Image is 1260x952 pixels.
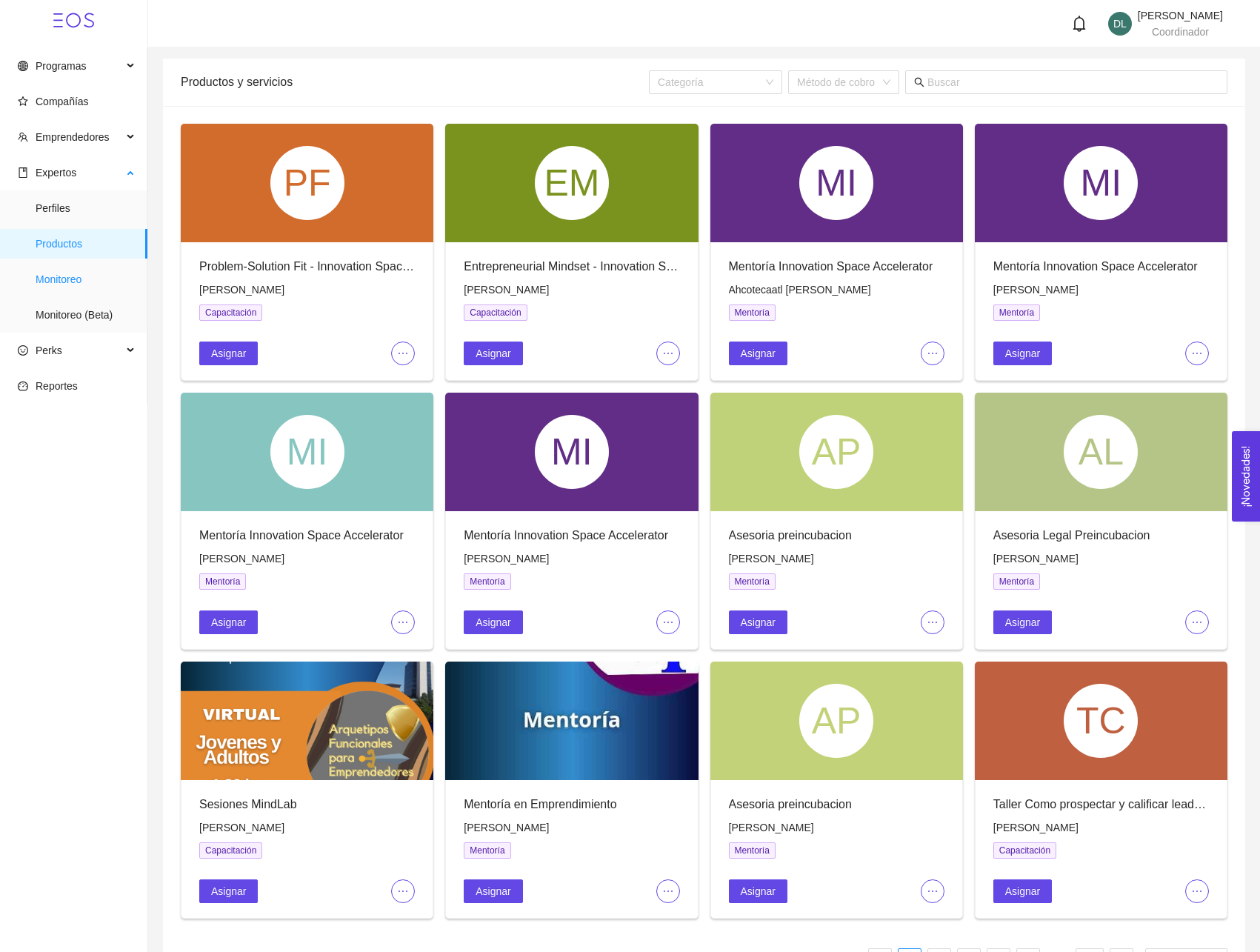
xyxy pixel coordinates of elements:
[199,304,262,321] span: Capacitación
[36,264,136,294] span: Monitoreo
[741,345,776,362] span: Asignar
[656,879,680,903] button: ellipsis
[741,883,776,899] span: Asignar
[729,879,787,903] button: Asignar
[993,842,1056,859] span: Capacitación
[464,526,679,545] div: Mentoría Innovation Space Accelerator
[36,344,62,356] span: Perks
[18,96,28,107] span: star
[921,616,944,628] span: ellipsis
[993,284,1079,296] span: [PERSON_NAME]
[199,553,284,565] span: [PERSON_NAME]
[921,879,944,903] button: ellipsis
[729,284,871,296] span: Ahcotecaatl [PERSON_NAME]
[656,342,680,365] button: ellipsis
[270,415,344,489] div: MI
[464,257,679,276] div: Entrepreneurial Mindset - Innovation Space Accelerator
[1186,347,1208,359] span: ellipsis
[464,822,549,833] span: [PERSON_NAME]
[199,795,415,813] div: Sesiones MindLab
[36,60,86,72] span: Programas
[392,616,414,628] span: ellipsis
[1185,342,1209,365] button: ellipsis
[36,193,136,223] span: Perfiles
[199,257,415,276] div: Problem-Solution Fit - Innovation Space Accelerator
[199,526,415,545] div: Mentoría Innovation Space Accelerator
[464,842,510,859] span: Mentoría
[729,342,787,365] button: Asignar
[464,342,522,365] button: Asignar
[18,167,28,178] span: book
[1005,614,1040,630] span: Asignar
[914,77,924,87] span: search
[921,347,944,359] span: ellipsis
[199,573,246,590] span: Mentoría
[657,616,679,628] span: ellipsis
[18,61,28,71] span: global
[476,883,510,899] span: Asignar
[181,61,649,103] div: Productos y servicios
[1138,10,1223,21] span: [PERSON_NAME]
[657,885,679,897] span: ellipsis
[656,610,680,634] button: ellipsis
[657,347,679,359] span: ellipsis
[799,146,873,220] div: MI
[993,553,1079,565] span: [PERSON_NAME]
[18,132,28,142] span: team
[391,610,415,634] button: ellipsis
[464,553,549,565] span: [PERSON_NAME]
[993,342,1052,365] button: Asignar
[729,610,787,634] button: Asignar
[993,822,1079,833] span: [PERSON_NAME]
[729,795,944,813] div: Asesoria preincubacion
[535,146,609,220] div: EM
[36,167,76,179] span: Expertos
[199,610,258,634] button: Asignar
[921,885,944,897] span: ellipsis
[464,879,522,903] button: Asignar
[199,842,262,859] span: Capacitación
[1064,415,1138,489] div: AL
[993,526,1209,545] div: Asesoria Legal Preincubacion
[927,74,1219,90] input: Buscar
[535,415,609,489] div: MI
[464,304,527,321] span: Capacitación
[1064,146,1138,220] div: MI
[464,610,522,634] button: Asignar
[464,795,679,813] div: Mentoría en Emprendimiento
[1005,883,1040,899] span: Asignar
[1232,431,1260,522] button: Open Feedback Widget
[729,822,814,833] span: [PERSON_NAME]
[199,822,284,833] span: [PERSON_NAME]
[199,342,258,365] button: Asignar
[799,684,873,758] div: AP
[270,146,344,220] div: PF
[1152,26,1209,38] span: Coordinador
[1071,16,1087,32] span: bell
[18,345,28,356] span: smile
[993,879,1052,903] button: Asignar
[1186,885,1208,897] span: ellipsis
[391,342,415,365] button: ellipsis
[392,885,414,897] span: ellipsis
[391,879,415,903] button: ellipsis
[1185,610,1209,634] button: ellipsis
[18,381,28,391] span: dashboard
[199,879,258,903] button: Asignar
[1005,345,1040,362] span: Asignar
[36,131,110,143] span: Emprendedores
[993,610,1052,634] button: Asignar
[729,526,944,545] div: Asesoria preincubacion
[476,345,510,362] span: Asignar
[36,96,89,107] span: Compañías
[211,345,246,362] span: Asignar
[799,415,873,489] div: AP
[729,304,776,321] span: Mentoría
[1185,879,1209,903] button: ellipsis
[476,614,510,630] span: Asignar
[729,573,776,590] span: Mentoría
[729,553,814,565] span: [PERSON_NAME]
[921,342,944,365] button: ellipsis
[1064,684,1138,758] div: TC
[1186,616,1208,628] span: ellipsis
